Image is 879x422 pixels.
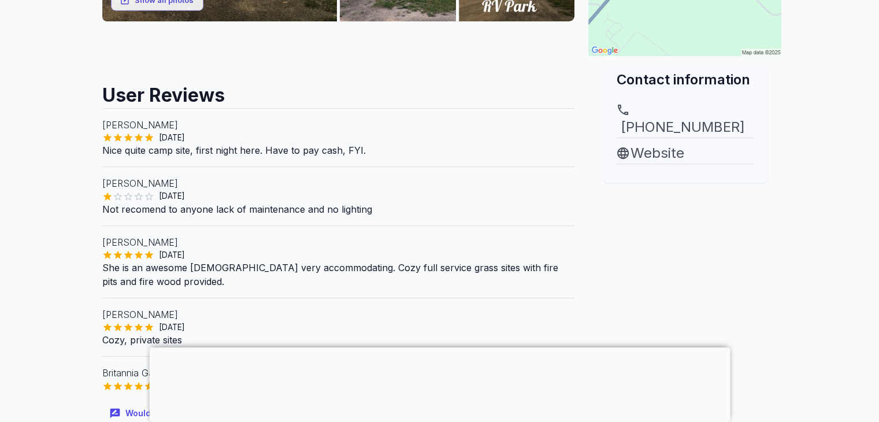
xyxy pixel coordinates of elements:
[616,143,754,164] a: Website
[102,143,575,157] p: Nice quite camp site, first night here. Have to pay cash, FYI.
[102,235,575,249] p: [PERSON_NAME]
[102,366,575,380] p: Britannia Gammond
[154,190,190,202] span: [DATE]
[149,347,730,419] iframe: Advertisement
[588,183,781,327] iframe: Advertisement
[616,103,754,138] a: [PHONE_NUMBER]
[102,73,575,108] h2: User Reviews
[102,118,575,132] p: [PERSON_NAME]
[102,261,575,288] p: She is an awesome [DEMOGRAPHIC_DATA] very accommodating. Cozy full service grass sites with fire ...
[154,249,190,261] span: [DATE]
[102,176,575,190] p: [PERSON_NAME]
[102,308,575,321] p: [PERSON_NAME]
[154,321,190,333] span: [DATE]
[616,70,754,89] h2: Contact information
[102,21,575,73] iframe: Advertisement
[154,132,190,143] span: [DATE]
[102,202,575,216] p: Not recomend to anyone lack of maintenance and no lighting
[102,333,575,347] p: Cozy, private sites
